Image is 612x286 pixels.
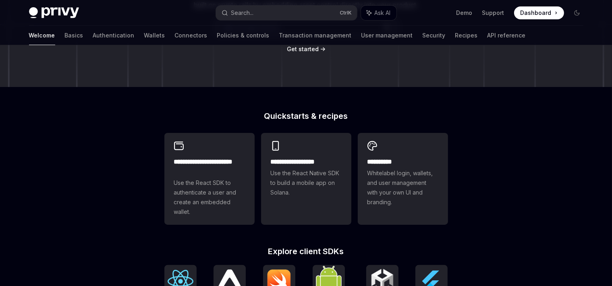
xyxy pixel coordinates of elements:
a: **** *****Whitelabel login, wallets, and user management with your own UI and branding. [358,133,448,225]
a: Transaction management [279,26,352,45]
span: Whitelabel login, wallets, and user management with your own UI and branding. [367,168,438,207]
a: **** **** **** ***Use the React Native SDK to build a mobile app on Solana. [261,133,351,225]
span: Use the React SDK to authenticate a user and create an embedded wallet. [174,178,245,217]
button: Toggle dark mode [571,6,583,19]
button: Search...CtrlK [216,6,357,20]
a: Authentication [93,26,135,45]
a: Recipes [455,26,478,45]
span: Dashboard [521,9,552,17]
a: API reference [488,26,526,45]
span: Ctrl K [340,10,352,16]
a: Support [482,9,504,17]
a: Dashboard [514,6,564,19]
a: User management [361,26,413,45]
span: Get started [287,46,319,52]
a: Demo [456,9,473,17]
a: Policies & controls [217,26,270,45]
span: Ask AI [375,9,391,17]
a: Get started [287,45,319,53]
a: Welcome [29,26,55,45]
a: Basics [65,26,83,45]
h2: Explore client SDKs [164,247,448,255]
div: Search... [231,8,254,18]
h2: Quickstarts & recipes [164,112,448,120]
a: Security [423,26,446,45]
img: dark logo [29,7,79,19]
a: Connectors [175,26,207,45]
span: Use the React Native SDK to build a mobile app on Solana. [271,168,342,197]
a: Wallets [144,26,165,45]
button: Ask AI [361,6,396,20]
